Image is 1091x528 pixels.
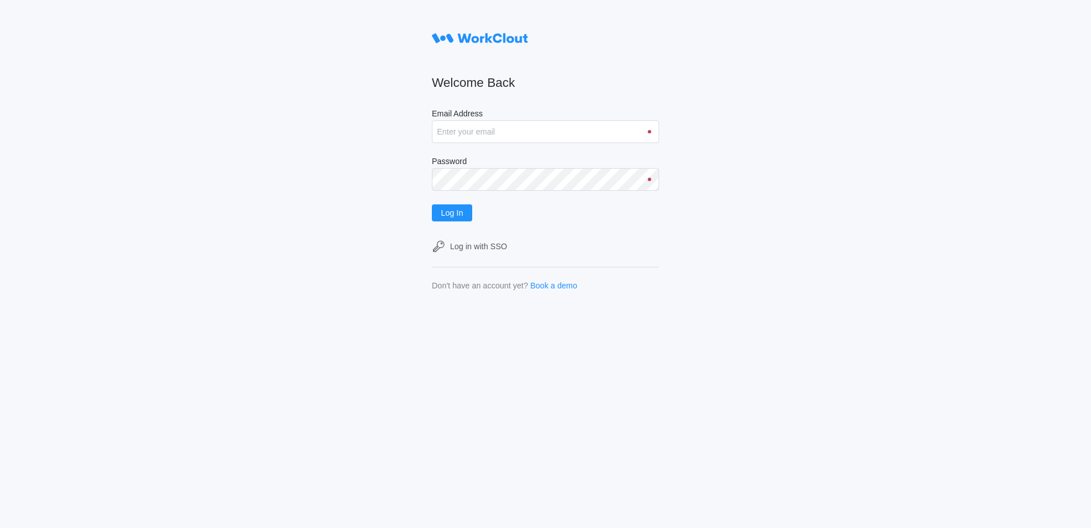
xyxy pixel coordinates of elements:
[432,75,659,91] h2: Welcome Back
[432,204,472,221] button: Log In
[432,281,528,290] div: Don't have an account yet?
[432,240,659,253] a: Log in with SSO
[432,120,659,143] input: Enter your email
[441,209,463,217] span: Log In
[432,157,659,168] label: Password
[530,281,577,290] a: Book a demo
[432,109,659,120] label: Email Address
[450,242,507,251] div: Log in with SSO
